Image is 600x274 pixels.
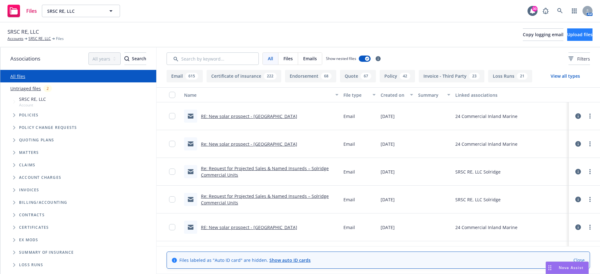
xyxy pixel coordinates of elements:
[201,193,329,206] a: Re: Request for Projected Sales & Named Insureds – Solridge Commercial Units
[47,8,101,14] span: SRSC RE, LLC
[455,113,517,120] div: 24 Commercial Inland Marine
[568,52,590,65] button: Filters
[321,73,332,80] div: 68
[568,5,581,17] a: Switch app
[124,52,146,65] button: SearchSearch
[586,196,594,203] a: more
[303,55,317,62] span: Emails
[19,96,46,102] span: SRSC RE, LLC
[380,70,415,82] button: Policy
[419,70,484,82] button: Invoice - Third Party
[5,2,39,20] a: Files
[455,224,517,231] div: 24 Commercial Inland Marine
[167,52,259,65] input: Search by keyword...
[343,141,355,147] span: Email
[0,95,156,196] div: Tree Example
[19,188,39,192] span: Invoices
[573,257,585,263] a: Close
[381,113,395,120] span: [DATE]
[517,73,527,80] div: 21
[340,70,376,82] button: Quote
[523,28,563,41] button: Copy logging email
[523,32,563,37] span: Copy logging email
[532,6,537,12] div: 30
[541,70,590,82] button: View all types
[42,5,120,17] button: SRSC RE, LLC
[201,141,297,147] a: Re: New solar prospect - [GEOGRAPHIC_DATA]
[269,257,311,263] a: Show auto ID cards
[179,257,311,263] span: Files labeled as "Auto ID card" are hidden.
[586,168,594,175] a: more
[283,55,293,62] span: Files
[586,112,594,120] a: more
[19,163,35,167] span: Claims
[184,92,332,98] div: Name
[19,213,45,217] span: Contracts
[455,196,501,203] div: SRSC RE, LLC Solridge
[567,32,592,37] span: Upload files
[182,87,341,102] button: Name
[455,141,517,147] div: 24 Commercial Inland Marine
[378,87,416,102] button: Created on
[586,140,594,148] a: more
[19,263,43,267] span: Loss Runs
[341,87,378,102] button: File type
[56,36,64,42] span: Files
[19,201,67,204] span: Billing/Accounting
[381,224,395,231] span: [DATE]
[400,73,410,80] div: 42
[207,70,281,82] button: Certificate of insurance
[19,151,39,154] span: Matters
[19,102,46,108] span: Account
[455,92,566,98] div: Linked associations
[577,56,590,62] span: Filters
[10,73,25,79] a: All files
[554,5,566,17] a: Search
[124,53,146,65] div: Search
[19,126,77,130] span: Policy change requests
[169,141,175,147] input: Toggle Row Selected
[453,87,569,102] button: Linked associations
[28,36,51,42] a: SRSC RE, LLC
[586,223,594,231] a: more
[418,92,444,98] div: Summary
[343,92,369,98] div: File type
[19,138,54,142] span: Quoting plans
[285,70,336,82] button: Endorsement
[169,92,175,98] input: Select all
[19,176,61,179] span: Account charges
[19,113,39,117] span: Policies
[19,251,74,254] span: Summary of insurance
[19,238,38,242] span: Ex Mods
[381,92,406,98] div: Created on
[559,265,583,270] span: Nova Assist
[10,55,40,63] span: Associations
[343,224,355,231] span: Email
[10,85,41,92] a: Untriaged files
[343,196,355,203] span: Email
[169,113,175,119] input: Toggle Row Selected
[169,196,175,203] input: Toggle Row Selected
[167,70,203,82] button: Email
[201,165,329,178] a: Re: Request for Projected Sales & Named Insureds – Solridge Commercial Units
[568,56,590,62] span: Filters
[7,36,23,42] a: Accounts
[201,113,297,119] a: RE: New solar prospect - [GEOGRAPHIC_DATA]
[326,56,356,61] span: Show nested files
[169,224,175,230] input: Toggle Row Selected
[488,70,532,82] button: Loss Runs
[361,73,371,80] div: 67
[343,169,355,175] span: Email
[201,224,297,230] a: RE: New solar prospect - [GEOGRAPHIC_DATA]
[546,262,589,274] button: Nova Assist
[567,28,592,41] button: Upload files
[455,169,501,175] div: SRSC RE, LLC Solridge
[268,55,273,62] span: All
[416,87,453,102] button: Summary
[381,169,395,175] span: [DATE]
[19,226,49,229] span: Certificates
[343,113,355,120] span: Email
[124,56,129,61] svg: Search
[381,196,395,203] span: [DATE]
[7,28,39,36] span: SRSC RE, LLC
